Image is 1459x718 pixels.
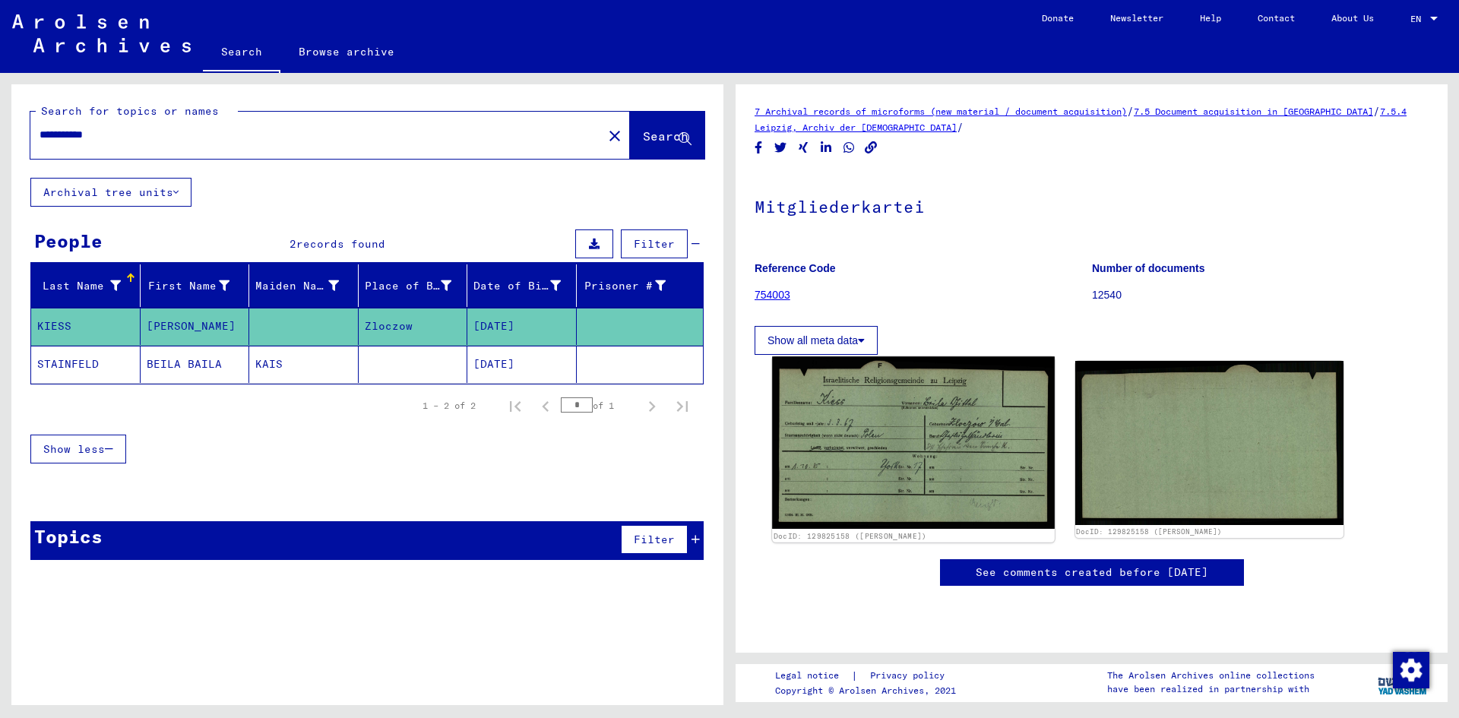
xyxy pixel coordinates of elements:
[755,172,1429,239] h1: Mitgliederkartei
[203,33,280,73] a: Search
[12,14,191,52] img: Arolsen_neg.svg
[621,229,688,258] button: Filter
[30,435,126,463] button: Show less
[630,112,704,159] button: Search
[755,106,1127,117] a: 7 Archival records of microforms (new material / document acquisition)
[1107,669,1315,682] p: The Arolsen Archives online collections
[755,262,836,274] b: Reference Code
[818,138,834,157] button: Share on LinkedIn
[31,264,141,307] mat-header-cell: Last Name
[634,533,675,546] span: Filter
[1373,104,1380,118] span: /
[1134,106,1373,117] a: 7.5 Document acquisition in [GEOGRAPHIC_DATA]
[296,237,385,251] span: records found
[577,264,704,307] mat-header-cell: Prisoner #
[1375,663,1432,701] img: yv_logo.png
[634,237,675,251] span: Filter
[147,278,230,294] div: First Name
[467,346,577,383] mat-cell: [DATE]
[1393,652,1429,688] img: Change consent
[249,346,359,383] mat-cell: KAIS
[530,391,561,421] button: Previous page
[583,274,685,298] div: Prisoner #
[1410,14,1427,24] span: EN
[583,278,666,294] div: Prisoner #
[423,399,476,413] div: 1 – 2 of 2
[1076,527,1222,536] a: DocID: 129825158 ([PERSON_NAME])
[667,391,698,421] button: Last page
[796,138,812,157] button: Share on Xing
[359,308,468,345] mat-cell: Zloczow
[775,668,963,684] div: |
[772,356,1054,529] img: 001.jpg
[31,346,141,383] mat-cell: STAINFELD
[775,684,963,697] p: Copyright © Arolsen Archives, 2021
[473,278,561,294] div: Date of Birth
[751,138,767,157] button: Share on Facebook
[957,120,964,134] span: /
[473,274,580,298] div: Date of Birth
[255,278,339,294] div: Maiden Name
[1107,682,1315,696] p: have been realized in partnership with
[30,178,191,207] button: Archival tree units
[1092,287,1429,303] p: 12540
[863,138,879,157] button: Copy link
[1075,361,1344,525] img: 002.jpg
[561,398,637,413] div: of 1
[1092,262,1205,274] b: Number of documents
[637,391,667,421] button: Next page
[365,278,452,294] div: Place of Birth
[41,104,219,118] mat-label: Search for topics or names
[775,668,851,684] a: Legal notice
[34,227,103,255] div: People
[467,264,577,307] mat-header-cell: Date of Birth
[606,127,624,145] mat-icon: close
[643,128,688,144] span: Search
[31,308,141,345] mat-cell: KIESS
[141,346,250,383] mat-cell: BEILA BAILA
[621,525,688,554] button: Filter
[600,120,630,150] button: Clear
[500,391,530,421] button: First page
[841,138,857,157] button: Share on WhatsApp
[858,668,963,684] a: Privacy policy
[147,274,249,298] div: First Name
[290,237,296,251] span: 2
[755,289,790,301] a: 754003
[467,308,577,345] mat-cell: [DATE]
[976,565,1208,580] a: See comments created before [DATE]
[37,274,140,298] div: Last Name
[141,308,250,345] mat-cell: [PERSON_NAME]
[365,274,471,298] div: Place of Birth
[773,138,789,157] button: Share on Twitter
[249,264,359,307] mat-header-cell: Maiden Name
[43,442,105,456] span: Show less
[1127,104,1134,118] span: /
[280,33,413,70] a: Browse archive
[34,523,103,550] div: Topics
[37,278,121,294] div: Last Name
[755,326,878,355] button: Show all meta data
[359,264,468,307] mat-header-cell: Place of Birth
[141,264,250,307] mat-header-cell: First Name
[255,274,358,298] div: Maiden Name
[774,531,927,540] a: DocID: 129825158 ([PERSON_NAME])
